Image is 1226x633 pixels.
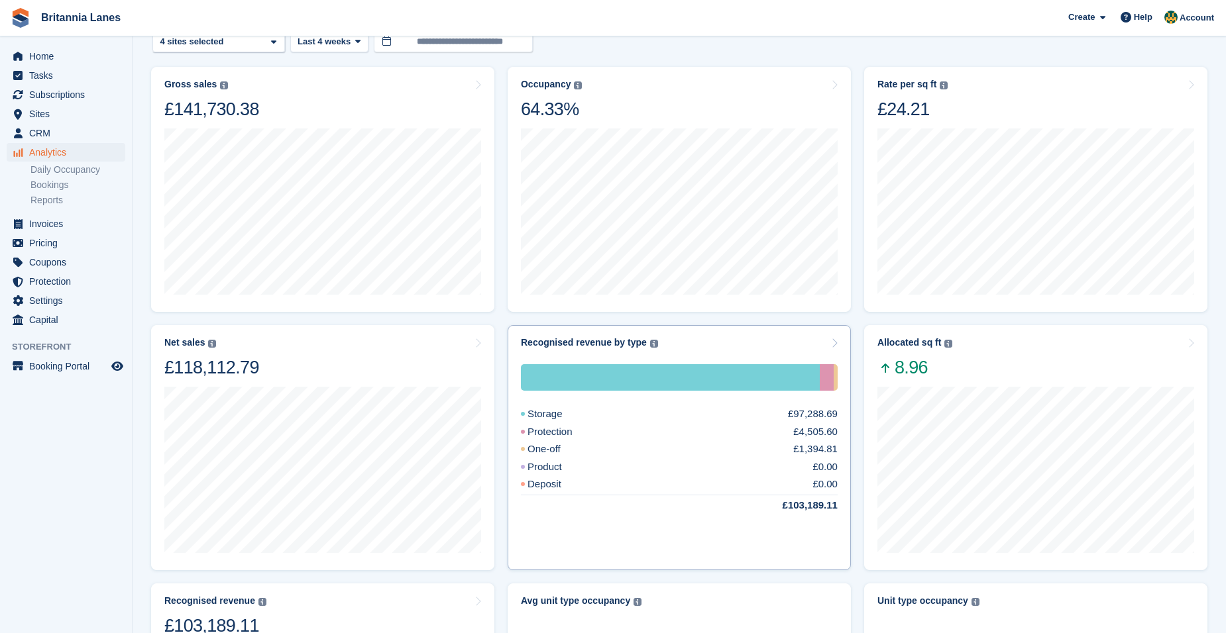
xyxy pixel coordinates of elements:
div: £24.21 [877,98,948,121]
a: menu [7,66,125,85]
span: Sites [29,105,109,123]
div: £141,730.38 [164,98,259,121]
img: icon-info-grey-7440780725fd019a000dd9b08b2336e03edf1995a4989e88bcd33f0948082b44.svg [634,598,641,606]
div: £103,189.11 [751,498,838,513]
a: menu [7,124,125,142]
div: One-off [834,364,838,391]
div: Recognised revenue by type [521,337,647,348]
div: Protection [820,364,834,391]
div: Net sales [164,337,205,348]
img: icon-info-grey-7440780725fd019a000dd9b08b2336e03edf1995a4989e88bcd33f0948082b44.svg [258,598,266,606]
div: 64.33% [521,98,582,121]
a: Britannia Lanes [36,7,126,28]
span: Booking Portal [29,357,109,375]
span: Settings [29,291,109,310]
a: Bookings [30,179,125,191]
div: £1,394.81 [793,442,838,457]
a: menu [7,105,125,123]
div: Rate per sq ft [877,79,936,90]
span: Coupons [29,253,109,271]
div: Deposit [521,477,593,492]
div: One-off [521,442,592,457]
span: CRM [29,124,109,142]
div: £97,288.69 [788,407,838,422]
a: menu [7,291,125,310]
span: Invoices [29,215,109,233]
span: Create [1068,11,1095,24]
div: 4 sites selected [158,35,229,48]
div: Recognised revenue [164,595,255,607]
div: Product [521,460,594,475]
span: Subscriptions [29,85,109,104]
a: Reports [30,194,125,207]
img: icon-info-grey-7440780725fd019a000dd9b08b2336e03edf1995a4989e88bcd33f0948082b44.svg [220,81,228,89]
span: Pricing [29,234,109,252]
img: icon-info-grey-7440780725fd019a000dd9b08b2336e03edf1995a4989e88bcd33f0948082b44.svg [650,340,658,348]
button: Last 4 weeks [290,31,368,53]
span: Account [1180,11,1214,24]
div: Gross sales [164,79,217,90]
a: menu [7,47,125,66]
a: menu [7,311,125,329]
div: £118,112.79 [164,356,259,379]
div: Avg unit type occupancy [521,595,630,607]
a: Preview store [109,358,125,374]
img: icon-info-grey-7440780725fd019a000dd9b08b2336e03edf1995a4989e88bcd33f0948082b44.svg [972,598,979,606]
div: £0.00 [812,460,838,475]
div: £4,505.60 [793,424,838,440]
span: Analytics [29,143,109,162]
img: icon-info-grey-7440780725fd019a000dd9b08b2336e03edf1995a4989e88bcd33f0948082b44.svg [208,340,216,348]
a: Daily Occupancy [30,164,125,176]
span: 8.96 [877,356,952,379]
a: menu [7,85,125,104]
a: menu [7,253,125,271]
div: Storage [521,364,820,391]
span: Capital [29,311,109,329]
a: menu [7,272,125,291]
span: Tasks [29,66,109,85]
span: Storefront [12,340,132,354]
a: menu [7,234,125,252]
span: Help [1134,11,1152,24]
a: menu [7,215,125,233]
span: Protection [29,272,109,291]
img: icon-info-grey-7440780725fd019a000dd9b08b2336e03edf1995a4989e88bcd33f0948082b44.svg [940,81,948,89]
span: Home [29,47,109,66]
span: Last 4 weeks [298,35,351,48]
a: menu [7,143,125,162]
img: Sarah Lane [1164,11,1178,24]
div: Allocated sq ft [877,337,941,348]
img: icon-info-grey-7440780725fd019a000dd9b08b2336e03edf1995a4989e88bcd33f0948082b44.svg [944,340,952,348]
div: £0.00 [812,477,838,492]
div: Storage [521,407,594,422]
div: Unit type occupancy [877,595,968,607]
div: Protection [521,424,604,440]
a: menu [7,357,125,375]
div: Occupancy [521,79,571,90]
img: icon-info-grey-7440780725fd019a000dd9b08b2336e03edf1995a4989e88bcd33f0948082b44.svg [574,81,582,89]
img: stora-icon-8386f47178a22dfd0bd8f6a31ec36ba5ce8667c1dd55bd0f319d3a0aa187defe.svg [11,8,30,28]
